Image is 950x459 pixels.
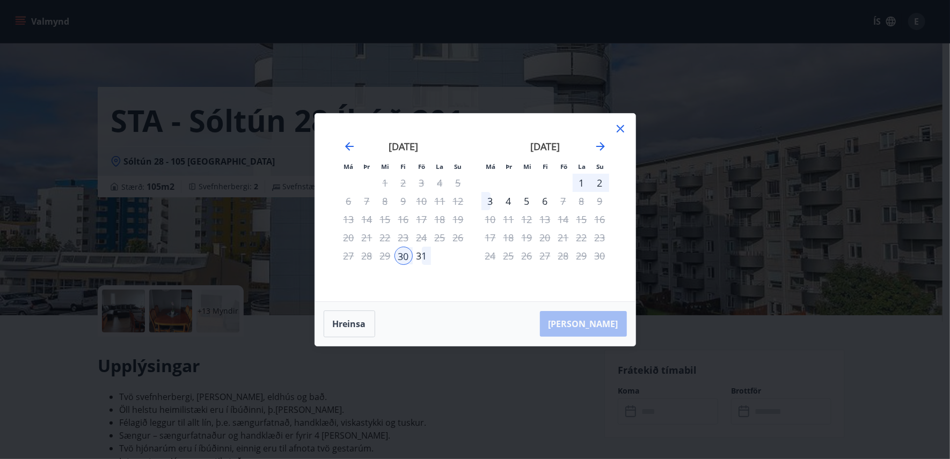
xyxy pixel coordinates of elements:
[573,247,591,265] td: Not available. laugardagur, 29. nóvember 2025
[358,210,376,228] td: Not available. þriðjudagur, 14. október 2025
[376,174,394,192] td: Not available. miðvikudagur, 1. október 2025
[591,210,609,228] td: Not available. sunnudagur, 16. nóvember 2025
[591,174,609,192] div: 2
[554,210,573,228] td: Not available. föstudagur, 14. nóvember 2025
[413,228,431,247] div: Aðeins útritun í boði
[328,127,623,288] div: Calendar
[543,162,549,171] small: Fi
[394,247,413,265] div: 30
[413,192,431,210] td: Not available. föstudagur, 10. október 2025
[536,210,554,228] td: Not available. fimmtudagur, 13. nóvember 2025
[431,210,449,228] td: Not available. laugardagur, 18. október 2025
[449,210,467,228] td: Not available. sunnudagur, 19. október 2025
[358,192,376,210] td: Not available. þriðjudagur, 7. október 2025
[436,162,444,171] small: La
[500,247,518,265] td: Not available. þriðjudagur, 25. nóvember 2025
[481,228,500,247] td: Not available. mánudagur, 17. nóvember 2025
[481,210,500,228] td: Not available. mánudagur, 10. nóvember 2025
[394,247,413,265] td: Selected as start date. fimmtudagur, 30. október 2025
[324,310,375,337] button: Hreinsa
[344,162,354,171] small: Má
[591,192,609,210] td: Not available. sunnudagur, 9. nóvember 2025
[573,228,591,247] td: Not available. laugardagur, 22. nóvember 2025
[394,210,413,228] td: Not available. fimmtudagur, 16. október 2025
[358,247,376,265] td: Not available. þriðjudagur, 28. október 2025
[413,247,431,265] td: Choose föstudagur, 31. október 2025 as your check-out date. It’s available.
[536,192,554,210] div: Aðeins útritun í boði
[394,228,413,247] td: Not available. fimmtudagur, 23. október 2025
[560,162,567,171] small: Fö
[413,228,431,247] td: Not available. föstudagur, 24. október 2025
[573,210,591,228] td: Not available. laugardagur, 15. nóvember 2025
[518,210,536,228] td: Not available. miðvikudagur, 12. nóvember 2025
[518,192,536,210] div: 5
[579,162,586,171] small: La
[530,140,560,153] strong: [DATE]
[449,192,467,210] td: Not available. sunnudagur, 12. október 2025
[518,247,536,265] td: Not available. miðvikudagur, 26. nóvember 2025
[340,192,358,210] td: Not available. mánudagur, 6. október 2025
[389,140,418,153] strong: [DATE]
[455,162,462,171] small: Su
[573,174,591,192] td: Choose laugardagur, 1. nóvember 2025 as your check-out date. It’s available.
[413,210,431,228] td: Not available. föstudagur, 17. október 2025
[536,228,554,247] td: Not available. fimmtudagur, 20. nóvember 2025
[500,210,518,228] td: Not available. þriðjudagur, 11. nóvember 2025
[500,228,518,247] td: Not available. þriðjudagur, 18. nóvember 2025
[554,247,573,265] td: Not available. föstudagur, 28. nóvember 2025
[340,228,358,247] td: Not available. mánudagur, 20. október 2025
[413,210,431,228] div: Aðeins útritun í boði
[358,228,376,247] td: Not available. þriðjudagur, 21. október 2025
[394,174,413,192] td: Not available. fimmtudagur, 2. október 2025
[554,228,573,247] td: Not available. föstudagur, 21. nóvember 2025
[431,192,449,210] td: Not available. laugardagur, 11. október 2025
[591,228,609,247] td: Not available. sunnudagur, 23. nóvember 2025
[518,192,536,210] td: Choose miðvikudagur, 5. nóvember 2025 as your check-out date. It’s available.
[413,247,431,265] div: 31
[573,192,591,210] td: Not available. laugardagur, 8. nóvember 2025
[591,174,609,192] td: Choose sunnudagur, 2. nóvember 2025 as your check-out date. It’s available.
[418,162,425,171] small: Fö
[594,140,607,153] div: Move forward to switch to the next month.
[340,210,358,228] td: Not available. mánudagur, 13. október 2025
[500,192,518,210] div: 4
[376,247,394,265] td: Not available. miðvikudagur, 29. október 2025
[376,192,394,210] td: Not available. miðvikudagur, 8. október 2025
[481,247,500,265] td: Not available. mánudagur, 24. nóvember 2025
[597,162,604,171] small: Su
[506,162,513,171] small: Þr
[449,174,467,192] td: Not available. sunnudagur, 5. október 2025
[449,228,467,247] td: Not available. sunnudagur, 26. október 2025
[481,192,500,210] td: Choose mánudagur, 3. nóvember 2025 as your check-out date. It’s available.
[573,174,591,192] div: 1
[554,210,573,228] div: Aðeins útritun í boði
[394,192,413,210] td: Not available. fimmtudagur, 9. október 2025
[413,174,431,192] td: Not available. föstudagur, 3. október 2025
[591,247,609,265] td: Not available. sunnudagur, 30. nóvember 2025
[340,247,358,265] td: Not available. mánudagur, 27. október 2025
[523,162,531,171] small: Mi
[500,192,518,210] td: Choose þriðjudagur, 4. nóvember 2025 as your check-out date. It’s available.
[536,247,554,265] td: Not available. fimmtudagur, 27. nóvember 2025
[376,210,394,228] td: Not available. miðvikudagur, 15. október 2025
[343,140,356,153] div: Move backward to switch to the previous month.
[431,174,449,192] td: Not available. laugardagur, 4. október 2025
[358,210,376,228] div: Aðeins útritun í boði
[486,162,496,171] small: Má
[376,228,394,247] td: Not available. miðvikudagur, 22. október 2025
[364,162,370,171] small: Þr
[481,192,500,210] div: 3
[401,162,406,171] small: Fi
[431,228,449,247] td: Not available. laugardagur, 25. október 2025
[554,192,573,210] td: Not available. föstudagur, 7. nóvember 2025
[518,228,536,247] td: Not available. miðvikudagur, 19. nóvember 2025
[536,192,554,210] td: Choose fimmtudagur, 6. nóvember 2025 as your check-out date. It’s available.
[381,162,389,171] small: Mi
